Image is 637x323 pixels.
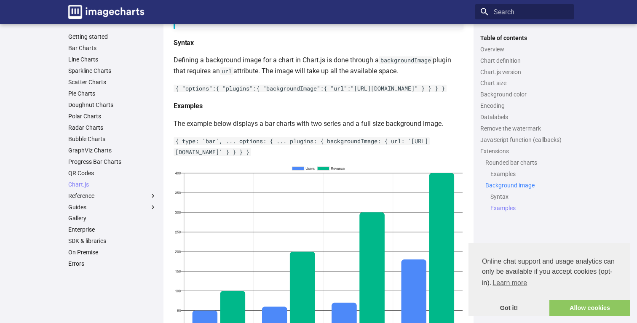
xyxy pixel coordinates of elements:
label: Guides [68,203,157,211]
a: Rounded bar charts [485,159,569,166]
a: Getting started [68,33,157,40]
div: cookieconsent [468,243,630,316]
span: Online chat support and usage analytics can only be available if you accept cookies (opt-in). [482,256,617,289]
a: Background image [485,182,569,189]
a: Progress Bar Charts [68,158,157,166]
a: Pie Charts [68,90,157,97]
nav: Extensions [480,159,569,212]
a: learn more about cookies [491,277,528,289]
a: Line Charts [68,56,157,63]
a: Encoding [480,102,569,109]
code: url [220,67,233,75]
a: Overview [480,45,569,53]
nav: Table of contents [475,34,574,212]
a: Background color [480,91,569,98]
a: GraphViz Charts [68,147,157,154]
label: Reference [68,192,157,200]
a: Examples [490,204,569,212]
input: Search [475,4,574,19]
a: Bar Charts [68,44,157,52]
a: SDK & libraries [68,237,157,245]
a: Image-Charts documentation [65,2,147,22]
a: Chart.js [68,181,157,188]
a: Chart definition [480,57,569,64]
p: Defining a background image for a chart in Chart.js is done through a plugin that requires an att... [174,55,463,76]
a: Sparkline Charts [68,67,157,75]
img: logo [68,5,144,19]
a: Errors [68,260,157,267]
nav: Rounded bar charts [485,170,569,178]
a: Extensions [480,147,569,155]
a: Remove the watermark [480,125,569,132]
a: Radar Charts [68,124,157,131]
a: dismiss cookie message [468,300,549,317]
a: Scatter Charts [68,78,157,86]
a: Chart size [480,79,569,87]
code: { type: 'bar', ... options: { ... plugins: { backgroundImage: { url: '[URL][DOMAIN_NAME]' } } } } [174,137,430,156]
code: { "options":{ "plugins":{ "backgroundImage":{ "url":"[URL][DOMAIN_NAME]" } } } } [174,85,447,92]
a: Datalabels [480,113,569,121]
a: JavaScript function (callbacks) [480,136,569,144]
p: The example below displays a bar charts with two series and a full size background image. [174,118,463,129]
a: Enterprise [68,226,157,233]
h4: Examples [174,101,463,112]
a: QR Codes [68,169,157,177]
h4: Syntax [174,37,463,48]
nav: Background image [485,193,569,212]
a: Examples [490,170,569,178]
a: Doughnut Charts [68,101,157,109]
a: On Premise [68,248,157,256]
a: Syntax [490,193,569,200]
a: allow cookies [549,300,630,317]
a: Chart.js version [480,68,569,76]
a: Bubble Charts [68,135,157,143]
a: Polar Charts [68,112,157,120]
a: Gallery [68,214,157,222]
label: Table of contents [475,34,574,42]
code: backgroundImage [379,56,433,64]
